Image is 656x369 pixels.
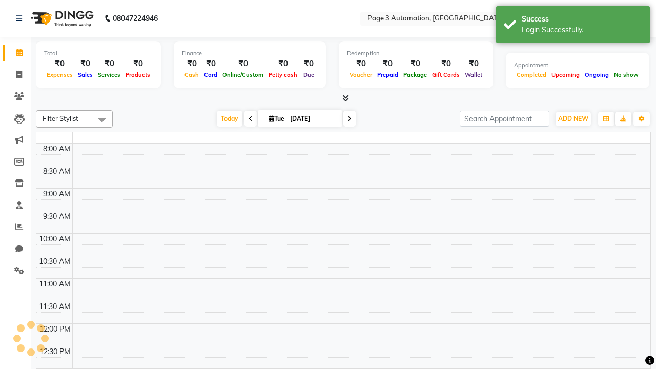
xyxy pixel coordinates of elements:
[401,58,429,70] div: ₹0
[462,71,485,78] span: Wallet
[429,71,462,78] span: Gift Cards
[44,49,153,58] div: Total
[266,71,300,78] span: Petty cash
[462,58,485,70] div: ₹0
[514,71,549,78] span: Completed
[44,58,75,70] div: ₹0
[37,346,72,357] div: 12:30 PM
[347,58,375,70] div: ₹0
[41,211,72,222] div: 9:30 AM
[123,58,153,70] div: ₹0
[75,71,95,78] span: Sales
[182,58,201,70] div: ₹0
[347,49,485,58] div: Redemption
[522,25,642,35] div: Login Successfully.
[556,112,591,126] button: ADD NEW
[43,114,78,122] span: Filter Stylist
[201,71,220,78] span: Card
[266,58,300,70] div: ₹0
[95,58,123,70] div: ₹0
[37,234,72,244] div: 10:00 AM
[123,71,153,78] span: Products
[460,111,549,127] input: Search Appointment
[611,71,641,78] span: No show
[549,71,582,78] span: Upcoming
[347,71,375,78] span: Voucher
[429,58,462,70] div: ₹0
[301,71,317,78] span: Due
[514,61,641,70] div: Appointment
[41,166,72,177] div: 8:30 AM
[113,4,158,33] b: 08047224946
[201,58,220,70] div: ₹0
[37,256,72,267] div: 10:30 AM
[75,58,95,70] div: ₹0
[522,14,642,25] div: Success
[41,189,72,199] div: 9:00 AM
[287,111,338,127] input: 2025-09-02
[558,115,588,122] span: ADD NEW
[44,71,75,78] span: Expenses
[375,71,401,78] span: Prepaid
[401,71,429,78] span: Package
[220,71,266,78] span: Online/Custom
[217,111,242,127] span: Today
[582,71,611,78] span: Ongoing
[26,4,96,33] img: logo
[182,71,201,78] span: Cash
[37,324,72,335] div: 12:00 PM
[375,58,401,70] div: ₹0
[37,301,72,312] div: 11:30 AM
[37,279,72,290] div: 11:00 AM
[300,58,318,70] div: ₹0
[182,49,318,58] div: Finance
[41,143,72,154] div: 8:00 AM
[95,71,123,78] span: Services
[220,58,266,70] div: ₹0
[266,115,287,122] span: Tue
